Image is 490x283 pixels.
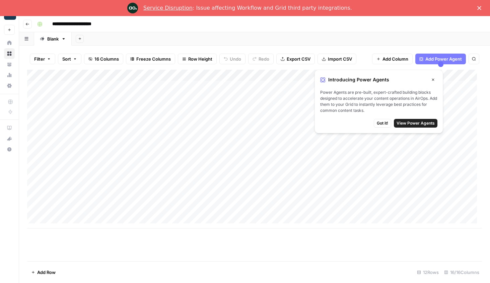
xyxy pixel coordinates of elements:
[188,56,212,62] span: Row Height
[27,267,60,278] button: Add Row
[143,5,352,11] div: : Issue affecting Workflow and Grid third party integrations.
[4,144,15,155] button: Help + Support
[382,56,408,62] span: Add Column
[276,54,315,64] button: Export CSV
[30,54,55,64] button: Filter
[62,56,71,62] span: Sort
[318,54,356,64] button: Import CSV
[4,123,15,133] a: AirOps Academy
[34,32,72,46] a: Blank
[47,36,59,42] div: Blank
[248,54,274,64] button: Redo
[4,38,15,48] a: Home
[136,56,171,62] span: Freeze Columns
[178,54,217,64] button: Row Height
[4,133,15,144] button: What's new?
[84,54,123,64] button: 16 Columns
[287,56,310,62] span: Export CSV
[320,75,437,84] div: Introducing Power Agents
[397,120,435,126] span: View Power Agents
[259,56,269,62] span: Redo
[394,119,437,128] button: View Power Agents
[37,269,56,276] span: Add Row
[328,56,352,62] span: Import CSV
[58,54,81,64] button: Sort
[219,54,246,64] button: Undo
[4,70,15,80] a: Usage
[127,3,138,13] img: Profile image for Engineering
[320,89,437,114] span: Power Agents are pre-built, expert-crafted building blocks designed to accelerate your content op...
[415,54,466,64] button: Add Power Agent
[4,80,15,91] a: Settings
[477,6,484,10] div: Close
[425,56,462,62] span: Add Power Agent
[4,48,15,59] a: Browse
[143,5,193,11] a: Service Disruption
[372,54,413,64] button: Add Column
[94,56,119,62] span: 16 Columns
[126,54,175,64] button: Freeze Columns
[230,56,241,62] span: Undo
[441,267,482,278] div: 16/16 Columns
[377,120,388,126] span: Got it!
[414,267,441,278] div: 12 Rows
[34,56,45,62] span: Filter
[4,59,15,70] a: Your Data
[4,134,14,144] div: What's new?
[374,119,391,128] button: Got it!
